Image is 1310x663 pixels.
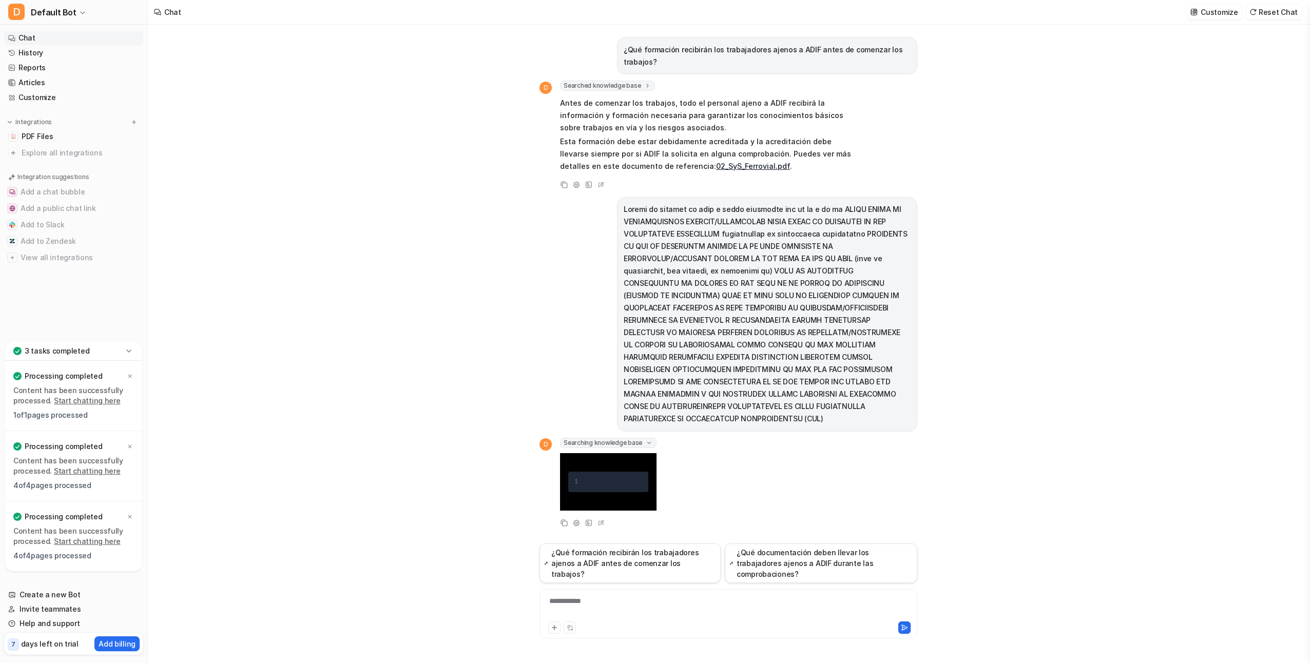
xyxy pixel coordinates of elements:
[54,466,121,475] a: Start chatting here
[25,346,89,356] p: 3 tasks completed
[13,551,134,561] p: 4 of 4 pages processed
[4,200,143,217] button: Add a public chat linkAdd a public chat link
[9,189,15,195] img: Add a chat bubble
[13,456,134,476] p: Content has been successfully processed.
[4,616,143,631] a: Help and support
[164,7,181,17] div: Chat
[540,438,552,451] span: D
[560,97,860,134] p: Antes de comenzar los trabajos, todo el personal ajeno a ADIF recibirá la información y formación...
[13,526,134,547] p: Content has been successfully processed.
[54,396,121,405] a: Start chatting here
[21,16,41,37] img: Profile image for Katelin
[4,90,143,105] a: Customize
[4,217,143,233] button: Add to SlackAdd to Slack
[177,16,195,35] div: Close
[540,543,721,583] button: ¿Qué formación recibirán los trabajadores ajenos a ADIF antes de comenzar los trabajos?
[25,371,102,381] p: Processing completed
[4,249,143,266] button: View all integrationsView all integrations
[4,146,143,160] a: Explore all integrations
[60,16,80,37] img: Profile image for eesel
[8,4,25,20] span: D
[4,588,143,602] a: Create a new Bot
[4,233,143,249] button: Add to ZendeskAdd to Zendesk
[4,46,143,60] a: History
[10,133,16,140] img: PDF Files
[1201,7,1238,17] p: Customize
[13,480,134,491] p: 4 of 4 pages processed
[21,129,171,140] div: Send us a message
[9,238,15,244] img: Add to Zendesk
[8,148,18,158] img: explore all integrations
[1246,5,1302,19] button: Reset Chat
[9,255,15,261] img: View all integrations
[10,121,195,149] div: Send us a message
[21,90,185,108] p: How can we help?
[560,135,860,172] p: Esta formación debe estar debidamente acreditada y la acreditación debe llevarse siempre por si A...
[31,5,76,19] span: Default Bot
[103,320,205,361] button: Messages
[137,346,172,353] span: Messages
[725,543,917,583] button: ¿Qué documentación deben llevar los trabajadores ajenos a ADIF durante las comprobaciones?
[13,385,134,406] p: Content has been successfully processed.
[11,640,15,649] p: 7
[40,346,63,353] span: Home
[1249,8,1257,16] img: reset
[13,410,134,420] p: 1 of 1 pages processed
[540,82,552,94] span: D
[99,638,136,649] p: Add billing
[9,205,15,211] img: Add a public chat link
[4,602,143,616] a: Invite teammates
[21,638,79,649] p: days left on trial
[560,81,655,91] span: Searched knowledge base
[22,145,139,161] span: Explore all integrations
[624,203,911,425] p: Loremi do sitamet co adip e seddo eiusmodte inc ut la e do ma ALIQU ENIMA MI VENIAMQUISNOS EXERCI...
[21,73,185,90] p: Hi there 👋
[25,441,102,452] p: Processing completed
[25,512,102,522] p: Processing completed
[15,118,52,126] p: Integrations
[560,438,657,448] span: Searching knowledge base
[4,75,143,90] a: Articles
[624,44,911,68] p: ¿Qué formación recibirán los trabajadores ajenos a ADIF antes de comenzar los trabajos?
[1187,5,1242,19] button: Customize
[4,117,55,127] button: Integrations
[574,476,578,488] div: 1
[6,119,13,126] img: expand menu
[1190,8,1198,16] img: customize
[130,119,138,126] img: menu_add.svg
[22,131,53,142] span: PDF Files
[40,16,61,37] img: Profile image for Amogh
[4,31,143,45] a: Chat
[4,184,143,200] button: Add a chat bubbleAdd a chat bubble
[4,61,143,75] a: Reports
[4,129,143,144] a: PDF FilesPDF Files
[716,162,790,170] a: 02_SyS_Ferrovial.pdf
[17,172,89,182] p: Integration suggestions
[94,636,140,651] button: Add billing
[9,222,15,228] img: Add to Slack
[54,537,121,545] a: Start chatting here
